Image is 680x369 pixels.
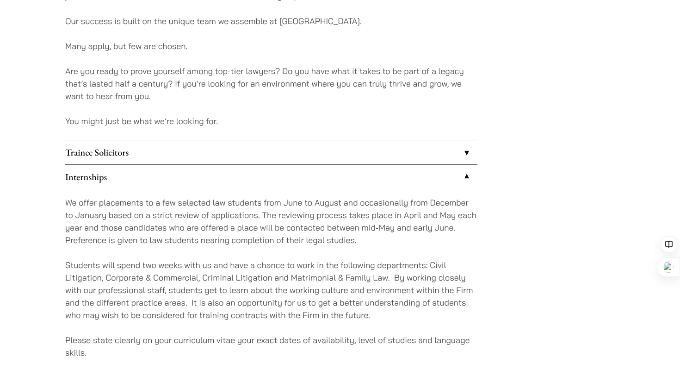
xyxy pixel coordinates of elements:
p: You might just be what we’re looking for. [65,115,477,127]
p: Please state clearly on your curriculum vitae your exact dates of availability, level of studies ... [65,334,477,359]
p: Students will spend two weeks with us and have a chance to work in the following departments: Civ... [65,259,477,321]
a: Trainee Solicitors [65,140,477,164]
p: Are you ready to prove yourself among top-tier lawyers? Do you have what it takes to be part of a... [65,65,477,102]
a: Internships [65,165,477,189]
p: Our success is built on the unique team we assemble at [GEOGRAPHIC_DATA]. [65,15,477,27]
p: We offer placements to a few selected law students from June to August and occasionally from Dece... [65,196,477,246]
p: Many apply, but few are chosen. [65,40,477,52]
